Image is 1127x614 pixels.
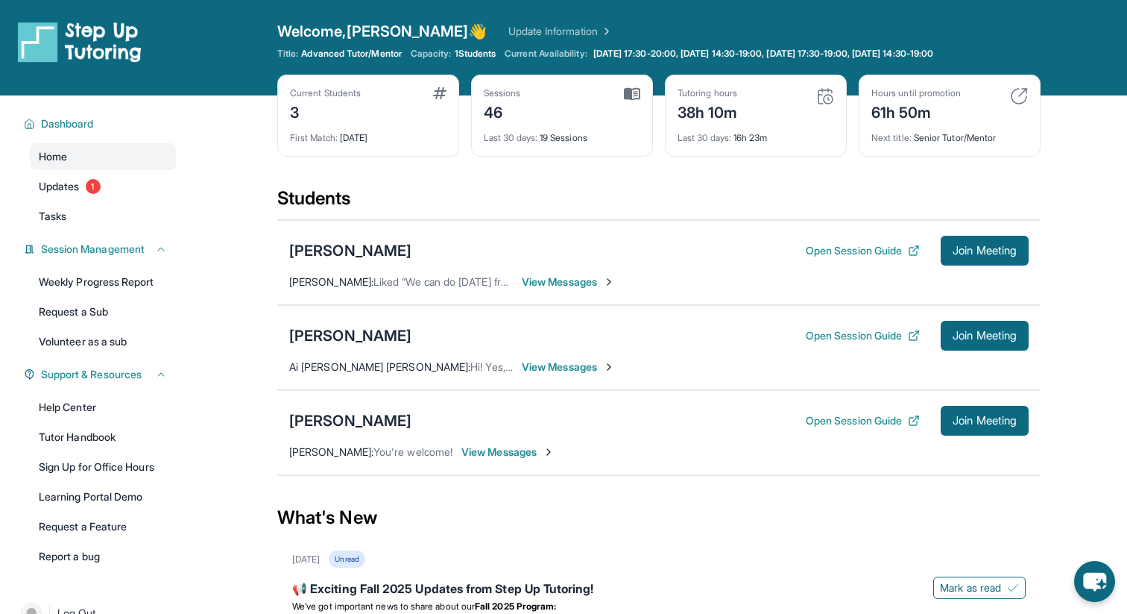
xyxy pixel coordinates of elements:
span: [DATE] 17:30-20:00, [DATE] 14:30-19:00, [DATE] 17:30-19:00, [DATE] 14:30-19:00 [593,48,933,60]
button: Join Meeting [941,321,1029,351]
span: Session Management [41,242,145,257]
div: [DATE] [292,554,320,566]
img: card [816,87,834,105]
span: Last 30 days : [678,132,731,143]
div: 46 [484,99,521,123]
a: Weekly Progress Report [30,269,176,295]
a: Learning Portal Demo [30,483,176,510]
div: What's New [277,485,1041,551]
button: Join Meeting [941,236,1029,266]
button: chat-button [1074,561,1115,602]
span: We’ve got important news to share about our [292,601,475,612]
button: Dashboard [35,116,167,131]
div: Sessions [484,87,521,99]
button: Open Session Guide [806,413,920,428]
span: 1 Students [455,48,496,60]
span: View Messages [522,360,615,375]
span: Liked “We can do [DATE] from 6-7 if that is ok with you guys. Thank you so much for understanding !” [373,275,851,288]
span: Tasks [39,209,66,224]
button: Session Management [35,242,167,257]
span: Last 30 days : [484,132,537,143]
img: Chevron-Right [603,276,615,288]
span: Ai [PERSON_NAME] [PERSON_NAME] : [289,360,470,373]
span: Welcome, [PERSON_NAME] 👋 [277,21,487,42]
div: Current Students [290,87,361,99]
button: Open Session Guide [806,328,920,343]
strong: Fall 2025 Program: [475,601,556,612]
a: Updates1 [30,173,176,200]
span: Advanced Tutor/Mentor [301,48,401,60]
span: Home [39,149,67,164]
span: Hi! Yes, I'm all good [DATE] [470,360,598,373]
a: Sign Up for Office Hours [30,454,176,480]
div: Tutoring hours [678,87,738,99]
div: Senior Tutor/Mentor [871,123,1028,144]
span: View Messages [522,275,615,289]
span: Join Meeting [953,246,1017,255]
span: Mark as read [940,580,1001,595]
div: Unread [329,551,364,568]
div: 3 [290,99,361,123]
span: Dashboard [41,116,94,131]
span: First Match : [290,132,338,143]
img: Chevron Right [598,24,613,39]
div: 61h 50m [871,99,961,123]
a: Help Center [30,394,176,421]
img: card [433,87,446,99]
a: Request a Feature [30,513,176,540]
div: Hours until promotion [871,87,961,99]
a: Tutor Handbook [30,424,176,451]
span: [PERSON_NAME] : [289,445,373,458]
img: logo [18,21,142,63]
button: Open Session Guide [806,243,920,258]
a: Home [30,143,176,170]
a: Tasks [30,203,176,230]
div: 16h 23m [678,123,834,144]
a: Update Information [508,24,613,39]
img: Mark as read [1007,582,1019,594]
button: Join Meeting [941,406,1029,436]
span: 1 [86,179,101,194]
img: card [1010,87,1028,105]
a: [DATE] 17:30-20:00, [DATE] 14:30-19:00, [DATE] 17:30-19:00, [DATE] 14:30-19:00 [590,48,936,60]
div: Students [277,187,1041,219]
span: Support & Resources [41,367,142,382]
div: 38h 10m [678,99,738,123]
div: 📢 Exciting Fall 2025 Updates from Step Up Tutoring! [292,580,1026,601]
span: You're welcome! [373,445,452,458]
span: Capacity: [411,48,452,60]
span: Next title : [871,132,912,143]
span: Title: [277,48,298,60]
span: [PERSON_NAME] : [289,275,373,288]
img: card [624,87,640,101]
div: 19 Sessions [484,123,640,144]
div: [PERSON_NAME] [289,325,411,346]
span: Join Meeting [953,416,1017,425]
span: View Messages [461,445,555,460]
img: Chevron-Right [603,361,615,373]
span: Updates [39,179,80,194]
span: Current Availability: [505,48,587,60]
div: [PERSON_NAME] [289,240,411,261]
a: Volunteer as a sub [30,328,176,355]
img: Chevron-Right [543,446,555,458]
button: Mark as read [933,577,1026,599]
button: Support & Resources [35,367,167,382]
a: Report a bug [30,543,176,570]
a: Request a Sub [30,298,176,325]
div: [DATE] [290,123,446,144]
span: Join Meeting [953,331,1017,340]
div: [PERSON_NAME] [289,410,411,431]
